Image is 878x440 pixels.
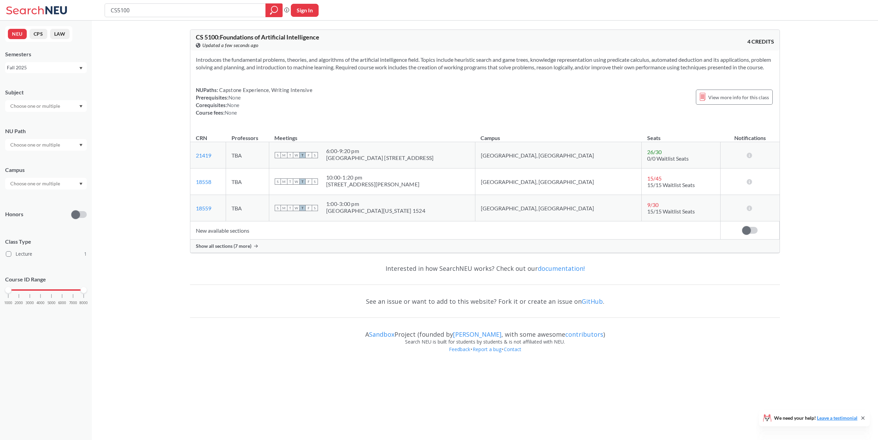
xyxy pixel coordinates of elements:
span: F [306,178,312,185]
span: T [287,178,293,185]
button: NEU [8,29,27,39]
span: Capstone Experience, Writing Intensive [218,87,312,93]
div: Campus [5,166,87,174]
span: View more info for this class [708,93,769,102]
span: S [312,205,318,211]
input: Choose one or multiple [7,180,64,188]
span: 1000 [4,301,12,305]
div: See an issue or want to add to this website? Fork it or create an issue on . [190,291,780,311]
span: M [281,205,287,211]
button: Sign In [291,4,319,17]
span: W [293,205,299,211]
input: Choose one or multiple [7,102,64,110]
a: contributors [565,330,603,338]
a: GitHub [582,297,603,305]
a: Leave a testimonial [817,415,857,421]
button: LAW [50,29,70,39]
span: 2000 [15,301,23,305]
button: CPS [29,29,47,39]
span: W [293,152,299,158]
div: [GEOGRAPHIC_DATA][US_STATE] 1524 [326,207,425,214]
span: T [299,152,306,158]
span: 15 / 45 [647,175,662,182]
span: None [227,102,239,108]
td: [GEOGRAPHIC_DATA], [GEOGRAPHIC_DATA] [475,142,641,169]
th: Campus [475,127,641,142]
span: S [275,178,281,185]
td: TBA [226,142,269,169]
span: 4 CREDITS [747,38,774,45]
th: Meetings [269,127,475,142]
span: T [299,178,306,185]
span: Updated a few seconds ago [202,42,259,49]
div: [GEOGRAPHIC_DATA] [STREET_ADDRESS] [326,154,434,161]
div: Fall 2025Dropdown arrow [5,62,87,73]
span: None [228,94,241,101]
input: Class, professor, course number, "phrase" [110,4,261,16]
svg: Dropdown arrow [79,67,83,70]
p: Course ID Range [5,276,87,283]
section: Introduces the fundamental problems, theories, and algorithms of the artificial intelligence fiel... [196,56,774,71]
div: 1:00 - 3:00 pm [326,200,425,207]
a: Report a bug [472,346,502,352]
label: Lecture [6,250,87,258]
span: S [312,152,318,158]
a: documentation! [538,264,585,273]
span: 26 / 30 [647,149,662,155]
a: 21419 [196,152,211,159]
span: M [281,152,287,158]
div: Subject [5,89,87,96]
a: Sandbox [369,330,394,338]
div: • • [190,346,780,363]
svg: Dropdown arrow [79,183,83,185]
span: We need your help! [774,416,857,420]
th: Notifications [721,127,780,142]
span: 15/15 Waitlist Seats [647,208,695,215]
span: CS 5100 : Foundations of Artificial Intelligence [196,33,319,41]
span: F [306,152,312,158]
div: Dropdown arrow [5,139,87,151]
span: None [225,109,237,116]
span: S [275,205,281,211]
div: NUPaths: Prerequisites: Corequisites: Course fees: [196,86,312,116]
span: W [293,178,299,185]
td: [GEOGRAPHIC_DATA], [GEOGRAPHIC_DATA] [475,195,641,221]
span: T [287,205,293,211]
div: Semesters [5,50,87,58]
span: T [299,205,306,211]
div: Interested in how SearchNEU works? Check out our [190,258,780,278]
span: S [312,178,318,185]
p: Honors [5,210,23,218]
span: 4000 [36,301,45,305]
div: Fall 2025 [7,64,79,71]
td: TBA [226,195,269,221]
svg: Dropdown arrow [79,144,83,147]
div: [STREET_ADDRESS][PERSON_NAME] [326,181,419,188]
span: S [275,152,281,158]
div: CRN [196,134,207,142]
th: Seats [642,127,721,142]
span: 3000 [26,301,34,305]
a: Contact [503,346,522,352]
div: Dropdown arrow [5,100,87,112]
div: magnifying glass [265,3,283,17]
div: Search NEU is built for students by students & is not affiliated with NEU. [190,338,780,346]
span: 5000 [47,301,56,305]
span: Class Type [5,238,87,245]
div: Show all sections (7 more) [190,240,780,253]
th: Professors [226,127,269,142]
div: Dropdown arrow [5,178,87,189]
a: Feedback [449,346,471,352]
span: F [306,205,312,211]
span: M [281,178,287,185]
span: 1 [84,250,87,258]
td: TBA [226,169,269,195]
span: 8000 [80,301,88,305]
div: 10:00 - 1:20 pm [326,174,419,181]
div: 6:00 - 9:20 pm [326,148,434,154]
span: 9 / 30 [647,201,658,208]
span: T [287,152,293,158]
input: Choose one or multiple [7,141,64,149]
svg: magnifying glass [270,5,278,15]
span: 15/15 Waitlist Seats [647,182,695,188]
